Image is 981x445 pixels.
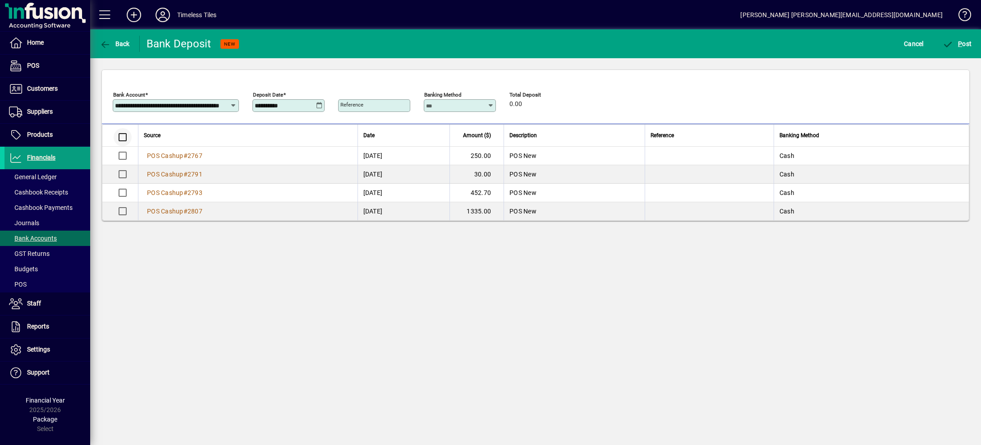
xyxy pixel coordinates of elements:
span: Description [509,130,537,140]
span: GST Returns [9,250,50,257]
span: Cash [779,208,794,215]
mat-label: Reference [340,102,363,108]
span: POS Cashup [147,152,183,159]
span: Cancel [904,37,924,51]
span: ost [943,40,972,47]
a: Journals [5,215,90,231]
app-page-header-button: Back [90,36,140,52]
span: General Ledger [9,173,57,181]
span: POS New [509,208,536,215]
div: [PERSON_NAME] [PERSON_NAME][EMAIL_ADDRESS][DOMAIN_NAME] [740,8,943,22]
div: Date [363,130,445,140]
span: Cashbook Payments [9,204,73,211]
span: Package [33,416,57,423]
td: [DATE] [358,165,450,184]
a: General Ledger [5,169,90,185]
span: POS [27,62,39,69]
a: Products [5,124,90,146]
a: Settings [5,338,90,361]
span: Total Deposit [509,92,564,98]
span: 2807 [188,208,202,215]
button: Post [940,36,974,52]
span: Reference [651,130,674,140]
span: Journals [9,219,39,227]
span: # [183,208,188,215]
a: POS Cashup#2791 [144,169,206,179]
div: Description [509,130,639,140]
span: # [183,171,188,178]
a: Staff [5,292,90,315]
a: POS Cashup#2767 [144,151,206,161]
span: Settings [27,346,50,353]
a: Bank Accounts [5,231,90,246]
a: Knowledge Base [952,2,970,31]
span: Financials [27,154,55,161]
span: Staff [27,300,41,307]
span: Bank Accounts [9,235,57,242]
span: Cash [779,152,794,159]
span: Support [27,369,50,376]
span: 2791 [188,171,202,178]
span: Budgets [9,265,38,273]
div: Reference [651,130,768,140]
td: 1335.00 [449,202,504,220]
a: POS [5,55,90,77]
span: POS Cashup [147,208,183,215]
span: Reports [27,323,49,330]
a: Budgets [5,261,90,277]
button: Cancel [902,36,926,52]
span: Products [27,131,53,138]
span: Cash [779,171,794,178]
td: [DATE] [358,147,450,165]
button: Add [119,7,148,23]
span: POS New [509,189,536,196]
a: Home [5,32,90,54]
span: P [958,40,962,47]
div: Bank Deposit [147,37,211,51]
a: POS Cashup#2807 [144,206,206,216]
a: Customers [5,78,90,100]
a: Support [5,362,90,384]
div: Source [144,130,352,140]
span: Customers [27,85,58,92]
span: POS New [509,152,536,159]
td: 452.70 [449,184,504,202]
div: Timeless Tiles [177,8,216,22]
a: Cashbook Payments [5,200,90,215]
mat-label: Banking Method [424,92,462,98]
div: Amount ($) [455,130,499,140]
div: Banking Method [779,130,958,140]
span: 0.00 [509,101,522,108]
a: Reports [5,315,90,338]
span: # [183,189,188,196]
span: 2793 [188,189,202,196]
span: Home [27,39,44,46]
a: Suppliers [5,101,90,123]
a: POS [5,277,90,292]
span: Financial Year [26,397,65,404]
td: 250.00 [449,147,504,165]
span: POS [9,281,27,288]
span: Banking Method [779,130,819,140]
mat-label: Bank Account [113,92,145,98]
span: Date [363,130,375,140]
span: Source [144,130,160,140]
button: Back [97,36,132,52]
span: # [183,152,188,159]
span: Suppliers [27,108,53,115]
span: Cash [779,189,794,196]
span: POS Cashup [147,171,183,178]
span: NEW [224,41,235,47]
td: [DATE] [358,202,450,220]
span: POS New [509,171,536,178]
td: 30.00 [449,165,504,184]
a: POS Cashup#2793 [144,188,206,198]
a: Cashbook Receipts [5,185,90,200]
button: Profile [148,7,177,23]
td: [DATE] [358,184,450,202]
span: Back [100,40,130,47]
a: GST Returns [5,246,90,261]
mat-label: Deposit Date [253,92,283,98]
span: 2767 [188,152,202,159]
span: POS Cashup [147,189,183,196]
